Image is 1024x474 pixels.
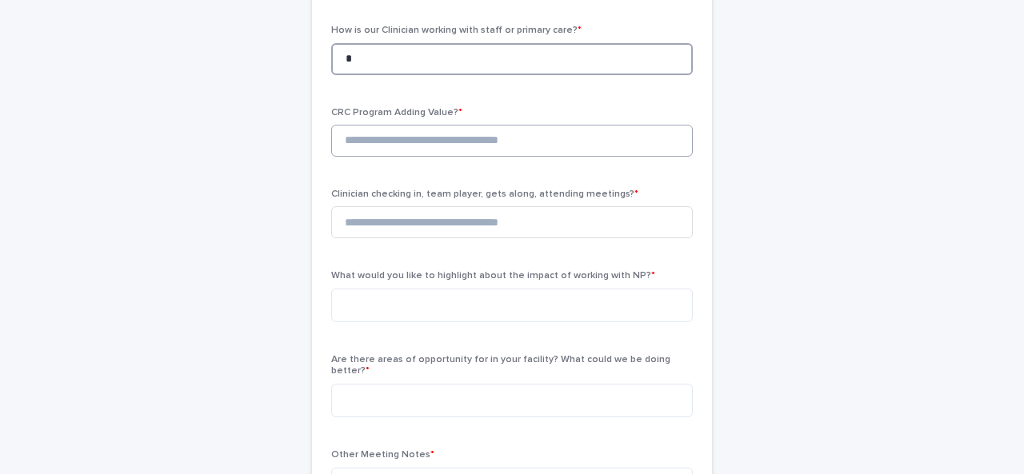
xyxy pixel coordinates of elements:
[331,450,434,460] span: Other Meeting Notes
[331,108,462,118] span: CRC Program Adding Value?
[331,355,670,376] span: Are there areas of opportunity for in your facility? What could we be doing better?
[331,189,638,199] span: Clinician checking in, team player, gets along, attending meetings?
[331,26,582,35] span: How is our Clinician working with staff or primary care?
[331,271,655,281] span: What would you like to highlight about the impact of working with NP?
